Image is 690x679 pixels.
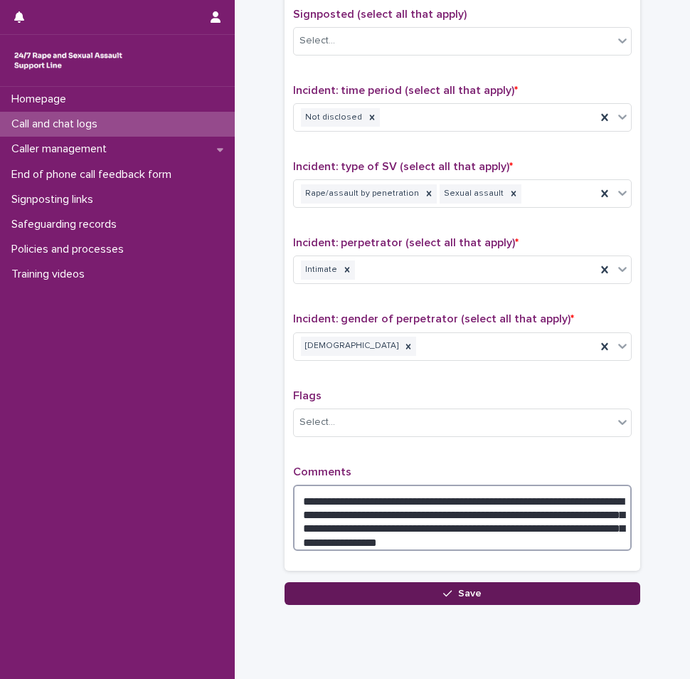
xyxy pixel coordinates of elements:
button: Save [285,582,640,605]
img: rhQMoQhaT3yELyF149Cw [11,46,125,75]
p: Call and chat logs [6,117,109,131]
p: Caller management [6,142,118,156]
p: Safeguarding records [6,218,128,231]
div: [DEMOGRAPHIC_DATA] [301,337,400,356]
p: End of phone call feedback form [6,168,183,181]
span: Save [458,589,482,599]
span: Signposted (select all that apply) [293,9,467,20]
span: Flags [293,390,322,401]
div: Intimate [301,260,339,280]
span: Incident: perpetrator (select all that apply) [293,237,519,248]
div: Rape/assault by penetration [301,184,421,204]
span: Incident: gender of perpetrator (select all that apply) [293,313,574,325]
span: Incident: type of SV (select all that apply) [293,161,513,172]
div: Sexual assault [440,184,506,204]
div: Select... [299,33,335,48]
p: Homepage [6,93,78,106]
div: Select... [299,415,335,430]
p: Training videos [6,268,96,281]
p: Policies and processes [6,243,135,256]
p: Signposting links [6,193,105,206]
span: Incident: time period (select all that apply) [293,85,518,96]
div: Not disclosed [301,108,364,127]
span: Comments [293,466,351,478]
